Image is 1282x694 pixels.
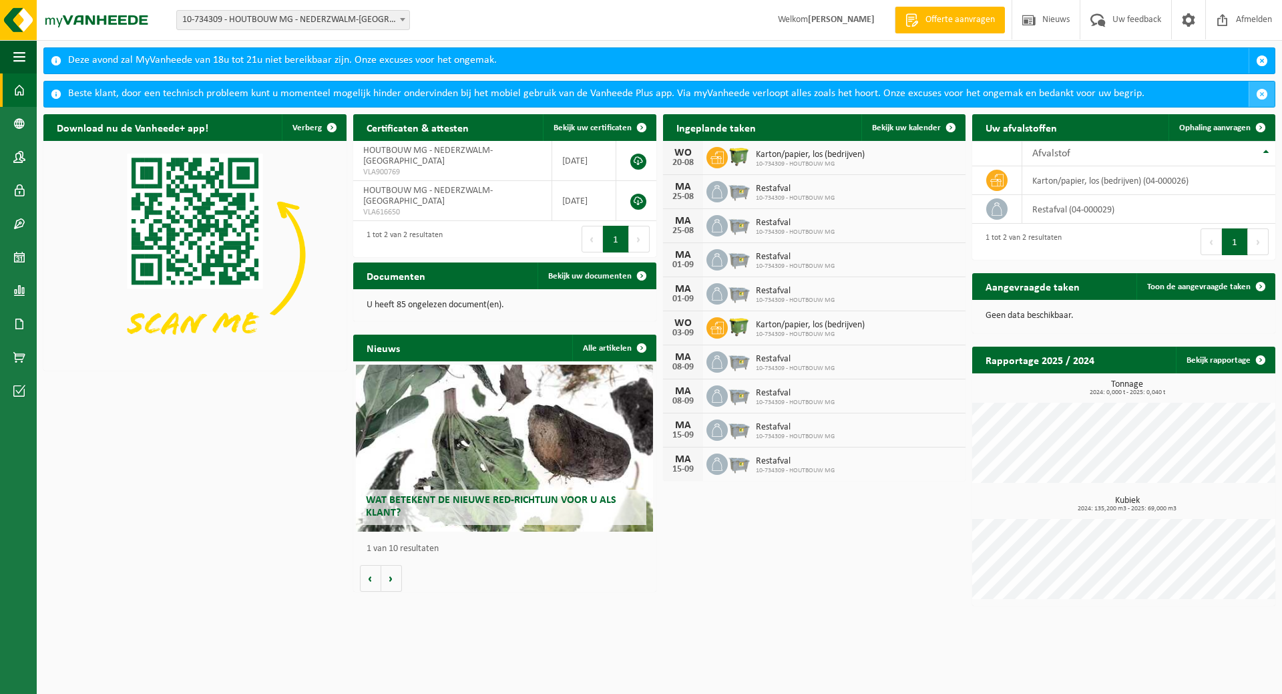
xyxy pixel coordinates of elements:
div: Deze avond zal MyVanheede van 18u tot 21u niet bereikbaar zijn. Onze excuses voor het ongemak. [68,48,1249,73]
div: WO [670,148,696,158]
div: 25-08 [670,192,696,202]
div: WO [670,318,696,329]
img: WB-2500-GAL-GY-01 [728,247,751,270]
div: 20-08 [670,158,696,168]
a: Bekijk uw documenten [538,263,655,289]
img: WB-2500-GAL-GY-01 [728,383,751,406]
a: Alle artikelen [572,335,655,361]
div: 08-09 [670,363,696,372]
span: Bekijk uw documenten [548,272,632,281]
button: Previous [582,226,603,252]
h2: Nieuws [353,335,413,361]
div: 08-09 [670,397,696,406]
img: Download de VHEPlus App [43,141,347,368]
img: WB-1100-HPE-GN-50 [728,145,751,168]
span: HOUTBOUW MG - NEDERZWALM-[GEOGRAPHIC_DATA] [363,146,493,166]
td: restafval (04-000029) [1022,195,1275,224]
span: 2024: 0,000 t - 2025: 0,040 t [979,389,1275,396]
a: Ophaling aanvragen [1168,114,1274,141]
span: 2024: 135,200 m3 - 2025: 69,000 m3 [979,506,1275,512]
h2: Uw afvalstoffen [972,114,1070,140]
p: 1 van 10 resultaten [367,544,650,554]
span: 10-734309 - HOUTBOUW MG [756,365,835,373]
h2: Rapportage 2025 / 2024 [972,347,1108,373]
a: Toon de aangevraagde taken [1136,273,1274,300]
span: Verberg [292,124,322,132]
span: Restafval [756,456,835,467]
h3: Tonnage [979,380,1275,396]
span: VLA900769 [363,167,542,178]
a: Offerte aanvragen [895,7,1005,33]
span: Offerte aanvragen [922,13,998,27]
span: 10-734309 - HOUTBOUW MG [756,160,865,168]
img: WB-2500-GAL-GY-01 [728,452,751,474]
img: WB-2500-GAL-GY-01 [728,349,751,372]
span: 10-734309 - HOUTBOUW MG [756,297,835,305]
span: Restafval [756,354,835,365]
span: Toon de aangevraagde taken [1147,283,1251,291]
button: Previous [1201,228,1222,255]
span: Afvalstof [1032,148,1070,159]
div: MA [670,454,696,465]
div: 01-09 [670,295,696,304]
h2: Download nu de Vanheede+ app! [43,114,222,140]
h2: Certificaten & attesten [353,114,482,140]
span: Karton/papier, los (bedrijven) [756,320,865,331]
span: 10-734309 - HOUTBOUW MG [756,399,835,407]
strong: [PERSON_NAME] [808,15,875,25]
div: 1 tot 2 van 2 resultaten [360,224,443,254]
h2: Aangevraagde taken [972,273,1093,299]
div: MA [670,420,696,431]
div: 01-09 [670,261,696,270]
span: Bekijk uw certificaten [554,124,632,132]
div: 03-09 [670,329,696,338]
div: 15-09 [670,465,696,474]
img: WB-2500-GAL-GY-01 [728,281,751,304]
span: VLA616650 [363,207,542,218]
a: Bekijk rapportage [1176,347,1274,373]
span: Restafval [756,388,835,399]
div: MA [670,250,696,261]
span: Bekijk uw kalender [872,124,941,132]
button: Next [1248,228,1269,255]
a: Wat betekent de nieuwe RED-richtlijn voor u als klant? [356,365,653,532]
button: Volgende [381,565,402,592]
span: Restafval [756,184,835,194]
h2: Ingeplande taken [663,114,769,140]
span: Ophaling aanvragen [1179,124,1251,132]
span: Restafval [756,422,835,433]
span: Restafval [756,252,835,263]
a: Bekijk uw certificaten [543,114,655,141]
div: MA [670,352,696,363]
span: Karton/papier, los (bedrijven) [756,150,865,160]
a: Bekijk uw kalender [861,114,964,141]
span: 10-734309 - HOUTBOUW MG [756,263,835,271]
button: Vorige [360,565,381,592]
span: 10-734309 - HOUTBOUW MG [756,228,835,236]
div: MA [670,216,696,226]
span: 10-734309 - HOUTBOUW MG - NEDERZWALM-HERMELGEM [176,10,410,30]
button: 1 [1222,228,1248,255]
h3: Kubiek [979,496,1275,512]
button: Next [629,226,650,252]
img: WB-1100-HPE-GN-50 [728,315,751,338]
div: MA [670,182,696,192]
div: 15-09 [670,431,696,440]
span: Wat betekent de nieuwe RED-richtlijn voor u als klant? [366,495,616,518]
td: karton/papier, los (bedrijven) (04-000026) [1022,166,1275,195]
img: WB-2500-GAL-GY-01 [728,213,751,236]
span: 10-734309 - HOUTBOUW MG [756,467,835,475]
span: 10-734309 - HOUTBOUW MG [756,433,835,441]
span: HOUTBOUW MG - NEDERZWALM-[GEOGRAPHIC_DATA] [363,186,493,206]
div: 25-08 [670,226,696,236]
img: WB-2500-GAL-GY-01 [728,179,751,202]
span: 10-734309 - HOUTBOUW MG - NEDERZWALM-HERMELGEM [177,11,409,29]
div: MA [670,386,696,397]
p: Geen data beschikbaar. [986,311,1262,321]
td: [DATE] [552,141,616,181]
h2: Documenten [353,263,439,289]
p: U heeft 85 ongelezen document(en). [367,301,643,310]
div: Beste klant, door een technisch probleem kunt u momenteel mogelijk hinder ondervinden bij het mob... [68,81,1249,107]
span: 10-734309 - HOUTBOUW MG [756,194,835,202]
span: Restafval [756,218,835,228]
